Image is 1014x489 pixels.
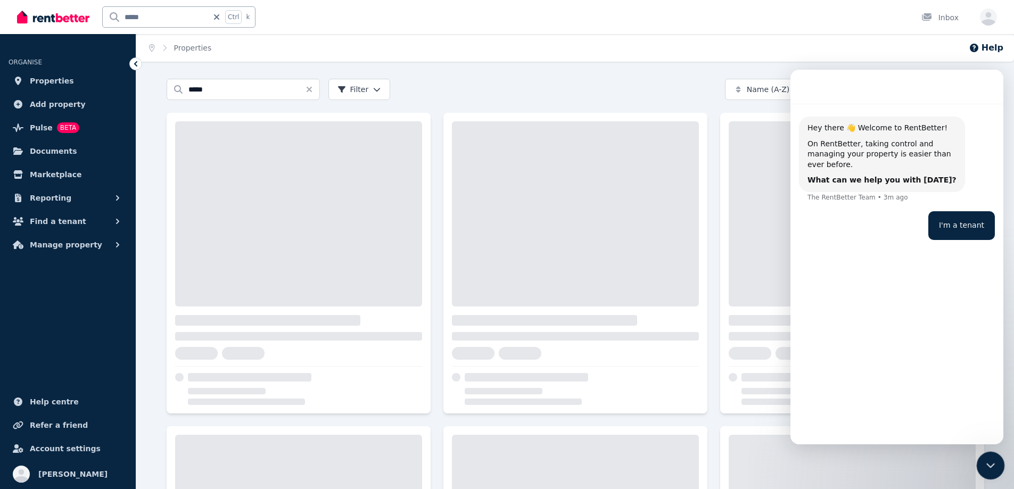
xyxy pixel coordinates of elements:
[30,74,74,87] span: Properties
[9,94,127,115] a: Add property
[17,9,89,25] img: RentBetter
[30,442,101,455] span: Account settings
[174,44,212,52] a: Properties
[30,238,102,251] span: Manage property
[921,12,959,23] div: Inbox
[30,168,81,181] span: Marketplace
[30,192,71,204] span: Reporting
[9,187,127,209] button: Reporting
[38,468,108,480] span: [PERSON_NAME]
[9,140,127,162] a: Documents
[969,42,1003,54] button: Help
[57,122,79,133] span: BETA
[9,438,127,459] a: Account settings
[30,395,79,408] span: Help centre
[30,145,77,158] span: Documents
[977,452,1005,480] iframe: Intercom live chat
[9,391,127,412] a: Help centre
[9,117,127,138] a: PulseBETA
[9,59,42,66] span: ORGANISE
[30,98,86,111] span: Add property
[328,79,391,100] button: Filter
[30,121,53,134] span: Pulse
[136,34,224,62] nav: Breadcrumb
[337,84,369,95] span: Filter
[305,79,320,100] button: Clear search
[9,164,127,185] a: Marketplace
[9,415,127,436] a: Refer a friend
[9,70,127,92] a: Properties
[725,79,827,100] button: Name (A-Z)
[9,211,127,232] button: Find a tenant
[246,13,250,21] span: k
[9,234,127,255] button: Manage property
[225,10,242,24] span: Ctrl
[747,84,790,95] span: Name (A-Z)
[30,419,88,432] span: Refer a friend
[790,70,1003,444] iframe: Intercom live chat
[30,215,86,228] span: Find a tenant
